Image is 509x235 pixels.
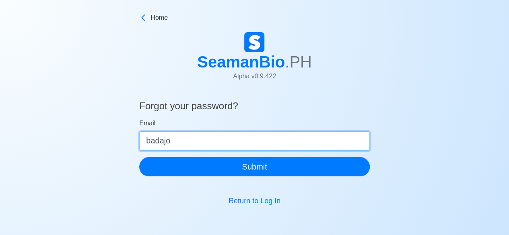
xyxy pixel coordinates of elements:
[139,157,370,176] button: Submit
[197,52,312,72] h1: SeamanBio
[229,197,280,205] a: Return to Log In
[285,53,312,71] span: .PH
[244,32,264,52] img: Logo
[197,32,312,88] a: SeamanBio.PHAlpha v0.9.422
[139,100,370,115] h4: Forgot your password?
[197,72,312,81] p: Alpha v 0.9.422
[139,13,370,22] a: Home
[139,131,370,151] input: Your email
[139,120,155,127] span: Email
[150,13,168,22] span: Home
